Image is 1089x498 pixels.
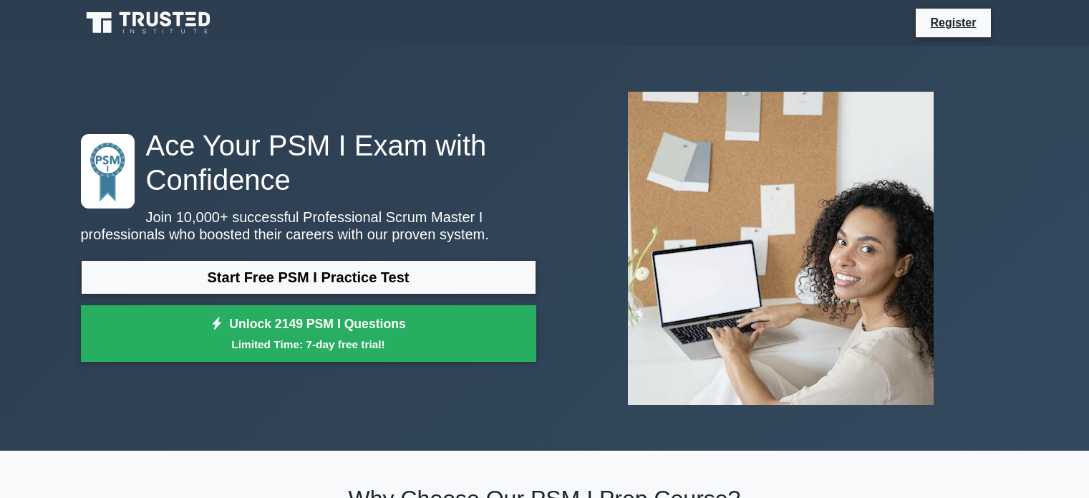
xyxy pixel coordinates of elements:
[81,305,536,363] a: Unlock 2149 PSM I QuestionsLimited Time: 7-day free trial!
[81,260,536,295] a: Start Free PSM I Practice Test
[921,14,984,32] a: Register
[81,209,536,243] p: Join 10,000+ successful Professional Scrum Master I professionals who boosted their careers with ...
[81,128,536,197] h1: Ace Your PSM I Exam with Confidence
[99,336,518,353] small: Limited Time: 7-day free trial!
